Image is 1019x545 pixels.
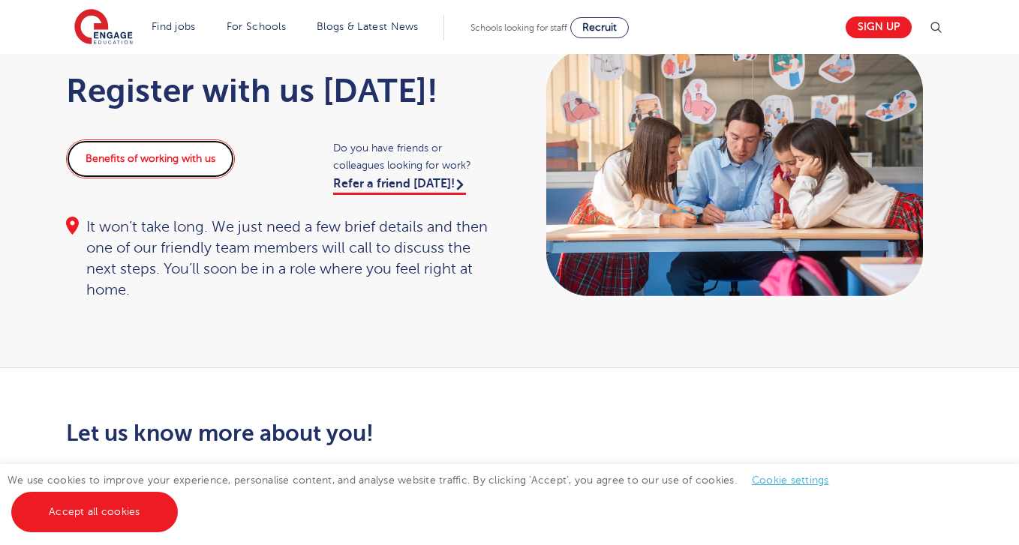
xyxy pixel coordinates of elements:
h1: Register with us [DATE]! [66,72,495,109]
span: Schools looking for staff [470,22,567,33]
a: Accept all cookies [11,492,178,532]
a: Recruit [570,17,629,38]
span: We use cookies to improve your experience, personalise content, and analyse website traffic. By c... [8,475,844,517]
h2: Let us know more about you! [66,421,651,446]
a: For Schools [227,21,286,32]
a: Cookie settings [752,475,829,486]
a: Blogs & Latest News [317,21,419,32]
a: Find jobs [152,21,196,32]
a: Benefits of working with us [66,139,235,178]
a: Sign up [846,16,912,38]
div: It won’t take long. We just need a few brief details and then one of our friendly team members wi... [66,217,495,301]
span: Recruit [582,22,617,33]
a: Refer a friend [DATE]! [333,177,466,195]
img: Engage Education [74,9,133,46]
span: Do you have friends or colleagues looking for work? [333,139,494,174]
